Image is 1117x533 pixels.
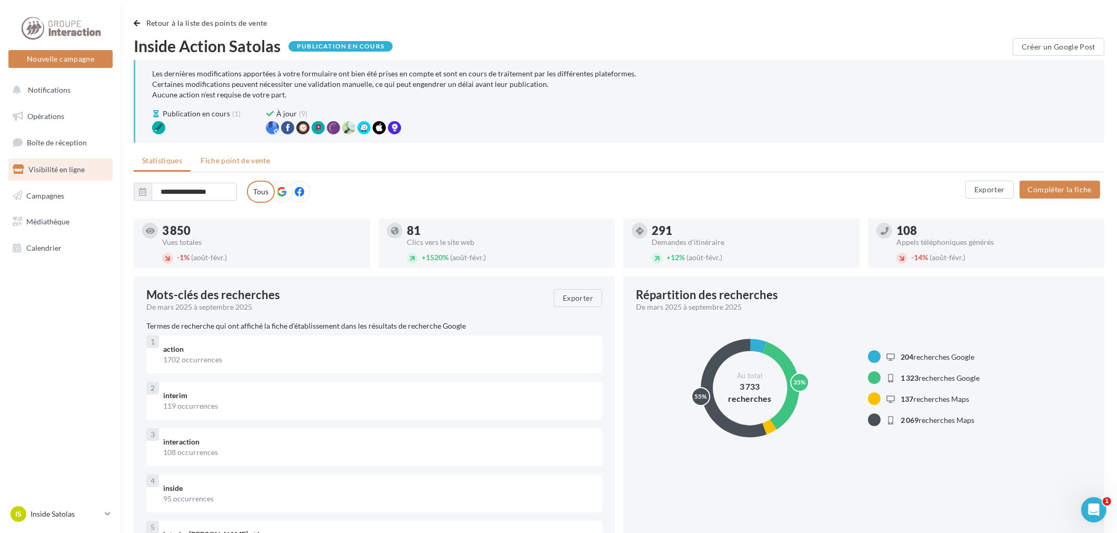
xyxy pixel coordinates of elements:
a: IS Inside Satolas [8,504,113,524]
div: De mars 2025 à septembre 2025 [146,302,545,312]
span: Mots-clés des recherches [146,289,280,301]
a: Visibilité en ligne [6,159,115,181]
div: 119 occurrences [163,401,594,411]
div: 4 [146,475,159,487]
a: Calendrier [6,237,115,259]
span: Campagnes [26,191,64,200]
span: (9) [299,108,307,119]
span: Retour à la liste des points de vente [146,18,267,27]
span: 12% [666,253,685,262]
div: Demandes d'itinéraire [652,239,851,246]
span: (1) [232,108,241,119]
div: Appels téléphoniques générés [896,239,1096,246]
button: Nouvelle campagne [8,50,113,68]
p: Termes de recherche qui ont affiché la fiche d'établissement dans les résultats de recherche Google [146,321,602,331]
span: 2 069 [901,416,919,425]
div: 81 [407,225,606,236]
div: Publication en cours [288,41,393,52]
div: 95 occurrences [163,493,594,504]
div: 1 [146,335,159,348]
div: De mars 2025 à septembre 2025 [636,302,1083,312]
button: Exporter [554,289,602,307]
div: Clics vers le site web [407,239,606,246]
div: action [163,344,594,354]
span: Calendrier [26,243,62,252]
div: inside [163,483,594,493]
span: (août-févr.) [930,253,965,262]
span: Médiathèque [26,217,69,226]
div: 108 occurrences [163,447,594,458]
span: (août-févr.) [686,253,722,262]
span: IS [15,509,22,519]
span: 1 [1103,497,1111,506]
button: Notifications [6,79,111,101]
span: + [666,253,671,262]
div: Répartition des recherches [636,289,778,301]
span: - [177,253,179,262]
span: 204 [901,352,913,361]
div: 291 [652,225,851,236]
iframe: Intercom live chat [1081,497,1106,522]
span: Inside Action Satolas [134,38,281,54]
span: Notifications [28,85,71,94]
span: (août-févr.) [450,253,486,262]
span: recherches Google [901,352,974,361]
a: Campagnes [6,185,115,207]
div: 3 850 [162,225,362,236]
div: Les dernières modifications apportées à votre formulaire ont bien été prises en compte et sont en... [152,68,1088,100]
p: Inside Satolas [31,509,101,519]
a: Médiathèque [6,211,115,233]
button: Créer un Google Post [1013,38,1104,56]
span: Publication en cours [163,108,230,119]
span: + [422,253,426,262]
label: Tous [247,181,275,203]
span: recherches Google [901,373,980,382]
span: À jour [276,108,297,119]
div: 1702 occurrences [163,354,594,365]
div: 108 [896,225,1096,236]
span: Visibilité en ligne [28,165,85,174]
div: 2 [146,382,159,394]
span: (août-févr.) [191,253,227,262]
span: 1% [177,253,190,262]
span: 137 [901,394,913,403]
span: 14% [911,253,928,262]
span: 1 323 [901,373,919,382]
span: recherches Maps [901,394,969,403]
a: Compléter la fiche [1015,184,1104,193]
div: interim [163,390,594,401]
a: Opérations [6,105,115,127]
a: Boîte de réception [6,131,115,154]
button: Exporter [965,181,1014,199]
span: recherches Maps [901,416,974,425]
button: Retour à la liste des points de vente [134,17,272,29]
span: - [911,253,914,262]
span: Opérations [27,112,64,121]
div: Vues totales [162,239,362,246]
div: 3 [146,428,159,441]
span: Fiche point de vente [201,156,270,165]
button: Compléter la fiche [1020,181,1100,199]
div: interaction [163,437,594,447]
span: Boîte de réception [27,138,87,147]
span: 1520% [422,253,448,262]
